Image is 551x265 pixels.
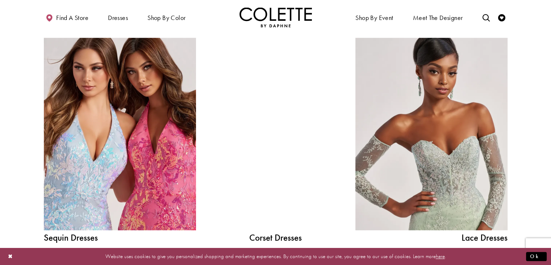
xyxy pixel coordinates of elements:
a: Meet the designer [411,7,465,27]
a: Lace Dress Spring 2025 collection Related Link [355,38,508,230]
span: Dresses [108,14,128,21]
a: here [436,253,445,260]
button: Submit Dialog [526,252,547,261]
span: Shop By Event [354,7,395,27]
a: Corset Dresses [221,233,330,242]
a: Visit Home Page [239,7,312,27]
button: Close Dialog [4,250,17,263]
img: Colette by Daphne [239,7,312,27]
span: Shop by color [147,14,185,21]
a: Check Wishlist [496,7,507,27]
a: Toggle search [480,7,491,27]
span: Lace Dresses [355,233,508,242]
p: Website uses cookies to give you personalized shopping and marketing experiences. By continuing t... [52,252,499,261]
a: Find a store [44,7,90,27]
span: Sequin Dresses [44,233,196,242]
span: Shop By Event [355,14,393,21]
span: Shop by color [146,7,187,27]
span: Find a store [56,14,88,21]
a: Sequin Dresses Related Link [44,38,196,230]
span: Dresses [106,7,130,27]
span: Meet the designer [413,14,463,21]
